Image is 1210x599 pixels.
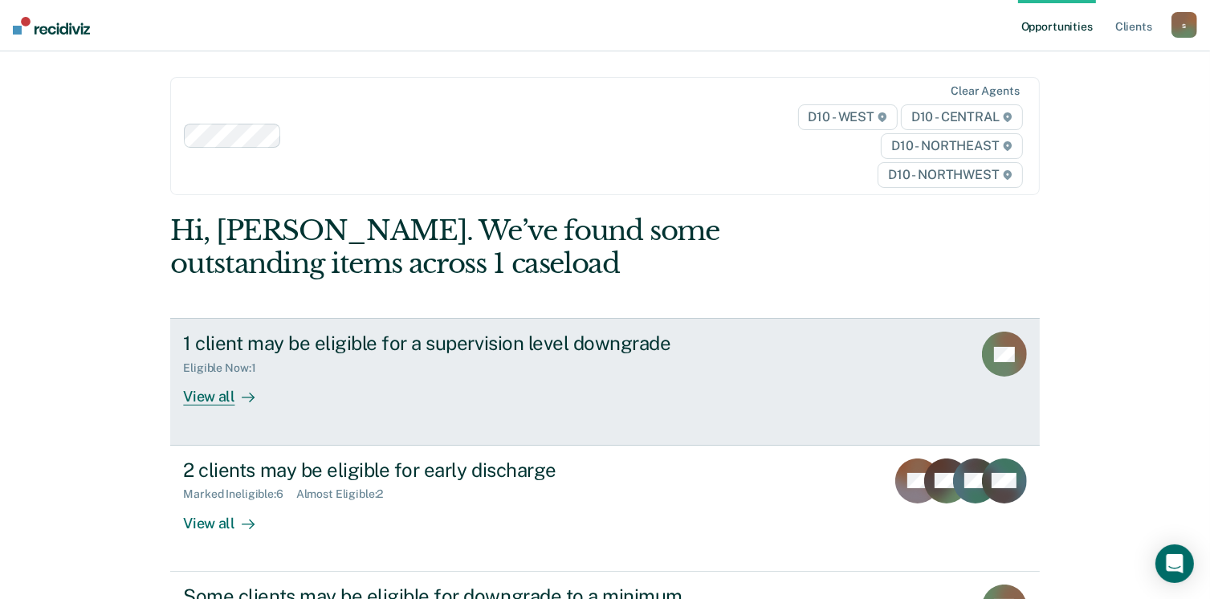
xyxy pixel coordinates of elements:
div: Hi, [PERSON_NAME]. We’ve found some outstanding items across 1 caseload [170,214,866,280]
div: 1 client may be eligible for a supervision level downgrade [183,332,747,355]
div: Almost Eligible : 2 [296,487,397,501]
span: D10 - NORTHEAST [881,133,1022,159]
span: D10 - WEST [798,104,898,130]
a: 1 client may be eligible for a supervision level downgradeEligible Now:1View all [170,318,1039,445]
button: s [1171,12,1197,38]
div: View all [183,501,273,532]
div: 2 clients may be eligible for early discharge [183,458,747,482]
div: Marked Ineligible : 6 [183,487,295,501]
a: 2 clients may be eligible for early dischargeMarked Ineligible:6Almost Eligible:2View all [170,446,1039,572]
div: Eligible Now : 1 [183,361,268,375]
span: D10 - CENTRAL [901,104,1023,130]
span: D10 - NORTHWEST [878,162,1022,188]
div: View all [183,375,273,406]
img: Recidiviz [13,17,90,35]
div: Open Intercom Messenger [1155,544,1194,583]
div: Clear agents [951,84,1019,98]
